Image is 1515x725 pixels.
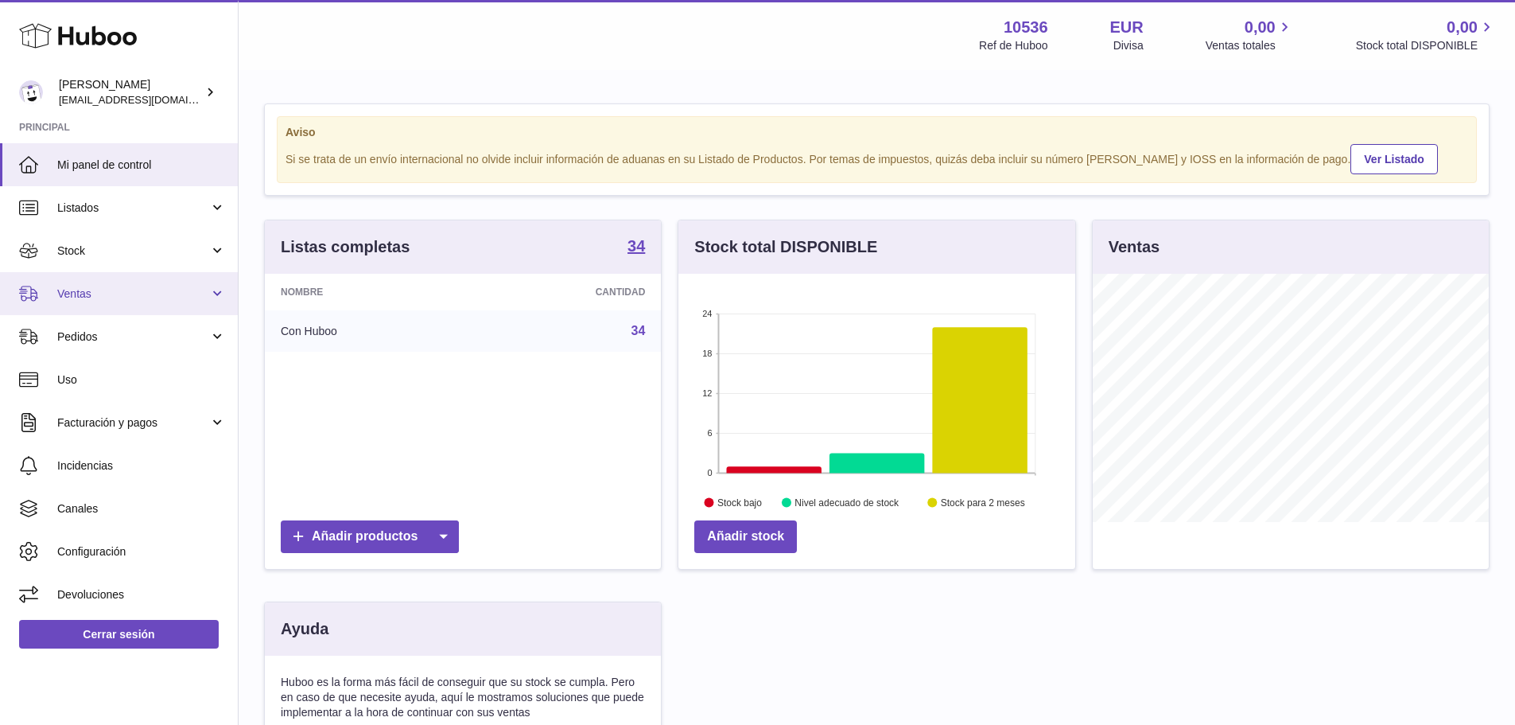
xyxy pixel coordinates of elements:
[57,329,209,345] span: Pedidos
[19,80,43,104] img: internalAdmin-10536@internal.huboo.com
[631,324,646,337] a: 34
[979,38,1047,53] div: Ref de Huboo
[1356,38,1496,53] span: Stock total DISPONIBLE
[1004,17,1048,38] strong: 10536
[627,238,645,257] a: 34
[1447,17,1478,38] span: 0,00
[57,501,226,516] span: Canales
[694,236,877,258] h3: Stock total DISPONIBLE
[281,675,645,720] p: Huboo es la forma más fácil de conseguir que su stock se cumpla. Pero en caso de que necesite ayu...
[57,372,226,388] span: Uso
[286,142,1468,174] div: Si se trata de un envío internacional no olvide incluir información de aduanas en su Listado de P...
[795,497,900,509] text: Nivel adecuado de stock
[57,244,209,259] span: Stock
[708,428,713,438] text: 6
[703,349,713,358] text: 18
[19,620,219,649] a: Cerrar sesión
[59,77,202,107] div: [PERSON_NAME]
[1245,17,1276,38] span: 0,00
[281,618,328,640] h3: Ayuda
[281,520,459,553] a: Añadir productos
[1356,17,1496,53] a: 0,00 Stock total DISPONIBLE
[57,415,209,431] span: Facturación y pagos
[265,310,471,352] td: Con Huboo
[57,201,209,216] span: Listados
[57,458,226,474] span: Incidencias
[59,93,234,106] span: [EMAIL_ADDRESS][DOMAIN_NAME]
[708,468,713,477] text: 0
[265,274,471,310] th: Nombre
[1109,236,1160,258] h3: Ventas
[57,544,226,559] span: Configuración
[694,520,797,553] a: Añadir stock
[57,286,209,302] span: Ventas
[1350,144,1437,174] a: Ver Listado
[1206,17,1294,53] a: 0,00 Ventas totales
[703,309,713,318] text: 24
[57,587,226,602] span: Devoluciones
[703,388,713,398] text: 12
[1110,17,1144,38] strong: EUR
[717,497,762,509] text: Stock bajo
[1206,38,1294,53] span: Ventas totales
[286,125,1468,140] strong: Aviso
[281,236,410,258] h3: Listas completas
[471,274,662,310] th: Cantidad
[57,158,226,173] span: Mi panel de control
[941,497,1025,509] text: Stock para 2 meses
[1113,38,1144,53] div: Divisa
[627,238,645,254] strong: 34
